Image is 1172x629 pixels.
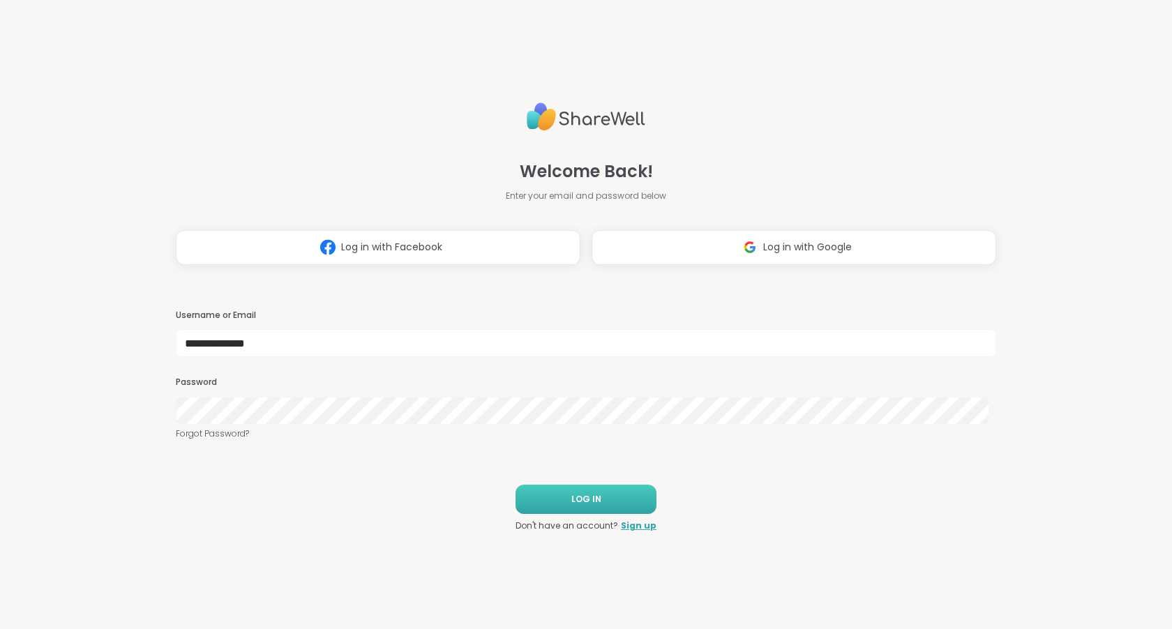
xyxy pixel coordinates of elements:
[571,493,601,506] span: LOG IN
[520,159,653,184] span: Welcome Back!
[315,234,341,260] img: ShareWell Logomark
[621,520,656,532] a: Sign up
[527,97,645,137] img: ShareWell Logo
[516,520,618,532] span: Don't have an account?
[176,427,996,440] a: Forgot Password?
[176,230,580,265] button: Log in with Facebook
[763,240,852,255] span: Log in with Google
[176,377,996,388] h3: Password
[516,485,656,514] button: LOG IN
[341,240,442,255] span: Log in with Facebook
[737,234,763,260] img: ShareWell Logomark
[506,190,666,202] span: Enter your email and password below
[592,230,996,265] button: Log in with Google
[176,310,996,321] h3: Username or Email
